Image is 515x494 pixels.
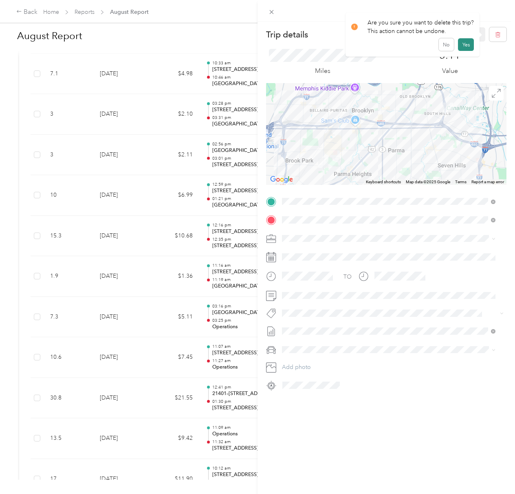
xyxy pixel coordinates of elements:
[279,362,506,373] button: Add photo
[469,448,515,494] iframe: Everlance-gr Chat Button Frame
[351,18,474,35] div: Are you sure you want to delete this trip? This action cannot be undone.
[366,179,401,185] button: Keyboard shortcuts
[406,180,450,184] span: Map data ©2025 Google
[471,180,504,184] a: Report a map error
[315,66,330,76] p: Miles
[268,174,295,185] img: Google
[442,66,458,76] p: Value
[266,29,308,40] p: Trip details
[268,174,295,185] a: Open this area in Google Maps (opens a new window)
[343,272,352,281] div: TO
[455,180,467,184] a: Terms (opens in new tab)
[458,38,474,51] button: Yes
[439,38,454,51] button: No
